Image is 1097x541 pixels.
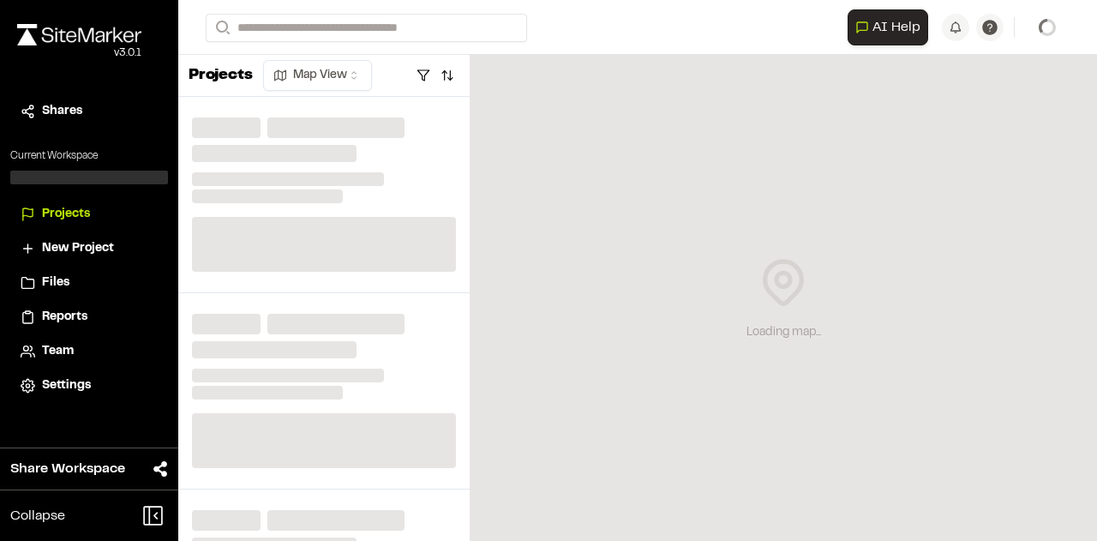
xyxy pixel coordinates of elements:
[17,24,141,45] img: rebrand.png
[206,14,237,42] button: Search
[21,308,158,327] a: Reports
[21,274,158,292] a: Files
[42,376,91,395] span: Settings
[21,342,158,361] a: Team
[42,342,74,361] span: Team
[21,205,158,224] a: Projects
[21,102,158,121] a: Shares
[10,506,65,526] span: Collapse
[848,9,935,45] div: Open AI Assistant
[10,459,125,479] span: Share Workspace
[21,239,158,258] a: New Project
[42,239,114,258] span: New Project
[42,102,82,121] span: Shares
[42,205,90,224] span: Projects
[848,9,928,45] button: Open AI Assistant
[746,323,821,342] div: Loading map...
[872,17,920,38] span: AI Help
[42,308,87,327] span: Reports
[189,64,253,87] p: Projects
[21,376,158,395] a: Settings
[10,148,168,164] p: Current Workspace
[42,274,69,292] span: Files
[17,45,141,61] div: Oh geez...please don't...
